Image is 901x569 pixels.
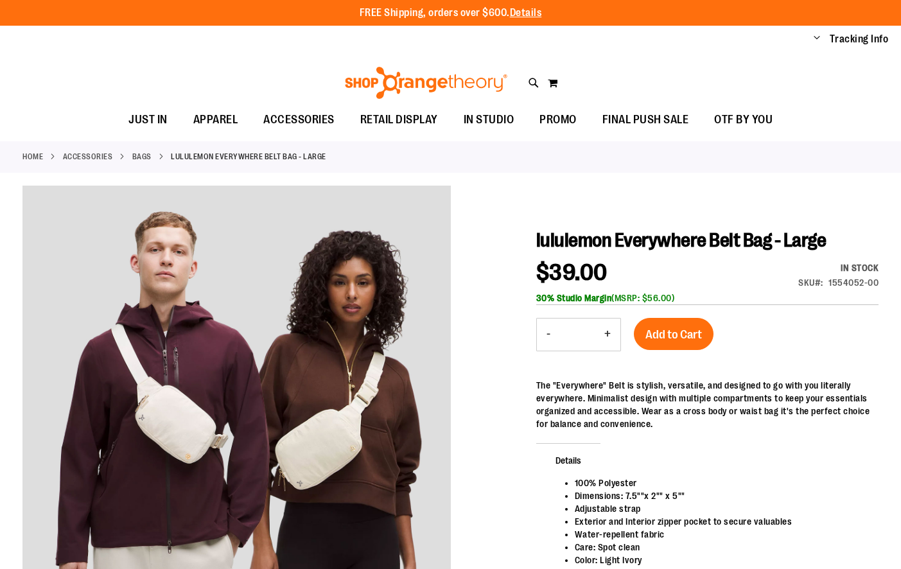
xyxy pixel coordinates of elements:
span: lululemon Everywhere Belt Bag - Large [536,229,827,251]
div: The "Everywhere" Belt is stylish, versatile, and designed to go with you literally everywhere. Mi... [536,379,879,430]
a: FINAL PUSH SALE [590,105,702,135]
li: Care: Spot clean [575,541,866,554]
span: IN STUDIO [464,105,514,134]
a: JUST IN [116,105,180,135]
span: JUST IN [128,105,168,134]
div: (MSRP: $56.00) [536,292,879,304]
strong: lululemon Everywhere Belt Bag - Large [171,151,326,162]
li: 100% Polyester [575,477,866,489]
span: $39.00 [536,259,608,286]
span: In stock [841,263,879,273]
a: ACCESSORIES [250,105,347,134]
span: ACCESSORIES [263,105,335,134]
span: Add to Cart [645,328,702,342]
strong: SKU [798,277,823,288]
a: APPAREL [180,105,251,135]
span: RETAIL DISPLAY [360,105,438,134]
li: Adjustable strap [575,502,866,515]
span: FINAL PUSH SALE [602,105,689,134]
li: Exterior and Interior zipper pocket to secure valuables [575,515,866,528]
a: Details [510,7,542,19]
button: Decrease product quantity [537,319,560,351]
a: OTF BY YOU [701,105,785,135]
div: Availability [798,261,879,274]
span: Details [536,443,600,477]
li: Water-repellent fabric [575,528,866,541]
button: Increase product quantity [595,319,620,351]
b: 30% Studio Margin [536,293,612,303]
a: RETAIL DISPLAY [347,105,451,135]
button: Account menu [814,33,820,46]
img: Shop Orangetheory [343,67,509,99]
span: OTF BY YOU [714,105,773,134]
a: Home [22,151,43,162]
p: FREE Shipping, orders over $600. [360,6,542,21]
a: Bags [132,151,152,162]
li: Dimensions: 7.5""x 2"" x 5"" [575,489,866,502]
input: Product quantity [560,319,595,350]
div: 1554052-00 [828,276,879,289]
li: Color: Light Ivory [575,554,866,566]
span: PROMO [539,105,577,134]
button: Add to Cart [634,318,713,350]
a: Tracking Info [830,32,889,46]
a: IN STUDIO [451,105,527,135]
span: APPAREL [193,105,238,134]
a: ACCESSORIES [63,151,113,162]
a: PROMO [527,105,590,135]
